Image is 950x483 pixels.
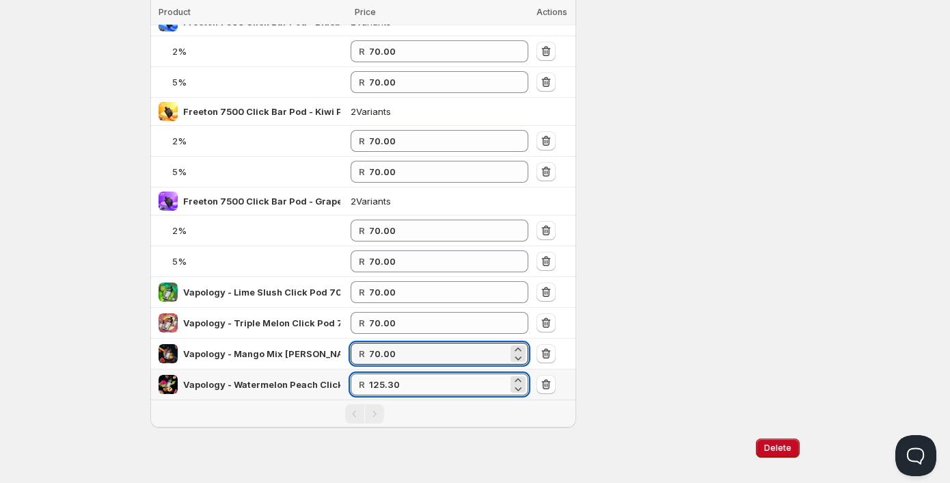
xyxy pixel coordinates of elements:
[172,46,187,57] span: 2%
[183,348,537,359] span: Vapology - Mango Mix [PERSON_NAME] Click Pod 7000+Free Click Bar Battery
[359,287,365,298] strong: R
[183,285,340,299] div: Vapology - Lime Slush Click Pod 7000+ Free Click Bar Battery
[172,44,187,58] div: 2%
[359,77,365,88] strong: R
[172,224,187,237] div: 2%
[369,281,508,303] input: 179.00
[150,400,576,428] nav: Pagination
[369,312,508,334] input: 179.00
[756,439,800,458] button: Delete
[172,254,187,268] div: 5%
[159,7,191,17] span: Product
[764,443,791,454] span: Delete
[347,187,532,216] td: 2 Variants
[359,348,365,359] strong: R
[172,165,187,179] div: 5%
[183,105,340,118] div: Freeton 7500 Click Bar Pod - Kiwi Passion Guava (Including Battery)
[183,106,490,117] span: Freeton 7500 Click Bar Pod - Kiwi Passion Guava (Including Battery)
[172,225,187,236] span: 2%
[183,347,340,361] div: Vapology - Mango Mix Berry Click Pod 7000+Free Click Bar Battery
[183,378,340,391] div: Vapology - Watermelon Peach Click Pod 7000+Free Click Bar Battery
[172,135,187,146] span: 2%
[183,194,340,208] div: Freeton 7500 Click Bar Pod - Grape Ice (Including Battery)
[369,130,508,152] input: 155.00
[359,256,365,267] strong: R
[369,40,508,62] input: 155.00
[359,225,365,236] strong: R
[369,374,508,395] input: 179.00
[172,77,187,88] span: 5%
[537,7,567,17] span: Actions
[369,220,508,241] input: 155.00
[369,161,508,183] input: 155.00
[183,317,469,328] span: Vapology - Triple Melon Click Pod 7000+ Free Click Bar Battery
[359,135,365,146] strong: R
[359,379,365,390] strong: R
[172,75,187,89] div: 5%
[359,46,365,57] strong: R
[172,256,187,267] span: 5%
[369,250,508,272] input: 155.00
[183,316,340,330] div: Vapology - Triple Melon Click Pod 7000+ Free Click Bar Battery
[359,317,365,328] strong: R
[895,435,936,476] iframe: Help Scout Beacon - Open
[359,166,365,177] strong: R
[183,379,495,390] span: Vapology - Watermelon Peach Click Pod 7000+Free Click Bar Battery
[172,134,187,148] div: 2%
[183,196,445,207] span: Freeton 7500 Click Bar Pod - Grape Ice (Including Battery)
[355,7,376,17] span: Price
[369,343,508,365] input: 179.00
[347,98,532,126] td: 2 Variants
[369,71,508,93] input: 155.00
[172,166,187,177] span: 5%
[183,287,461,298] span: Vapology - Lime Slush Click Pod 7000+ Free Click Bar Battery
